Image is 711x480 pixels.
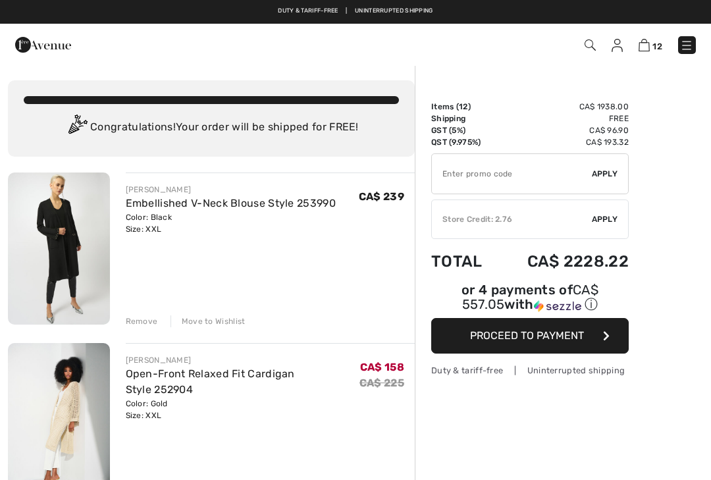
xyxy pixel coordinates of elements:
[431,136,497,148] td: QST (9.975%)
[639,37,662,53] a: 12
[359,190,404,203] span: CA$ 239
[126,184,336,196] div: [PERSON_NAME]
[397,7,441,16] a: Free Returns
[126,315,158,327] div: Remove
[360,361,404,373] span: CA$ 158
[470,329,584,342] span: Proceed to Payment
[462,282,598,312] span: CA$ 557.05
[497,124,629,136] td: CA$ 96.90
[431,101,497,113] td: Items ( )
[126,398,359,421] div: Color: Gold Size: XXL
[15,32,71,58] img: 1ère Avenue
[432,213,592,225] div: Store Credit: 2.76
[592,213,618,225] span: Apply
[64,115,90,141] img: Congratulation2.svg
[592,168,618,180] span: Apply
[388,7,389,16] span: |
[431,364,629,377] div: Duty & tariff-free | Uninterrupted shipping
[497,113,629,124] td: Free
[8,173,110,325] img: Embellished V-Neck Blouse Style 253990
[431,239,497,284] td: Total
[431,124,497,136] td: GST (5%)
[431,318,629,354] button: Proceed to Payment
[15,38,71,50] a: 1ère Avenue
[612,39,623,52] img: My Info
[126,211,336,235] div: Color: Black Size: XXL
[497,136,629,148] td: CA$ 193.32
[126,354,359,366] div: [PERSON_NAME]
[497,239,629,284] td: CA$ 2228.22
[431,113,497,124] td: Shipping
[359,377,404,389] s: CA$ 225
[534,300,581,312] img: Sezzle
[24,115,399,141] div: Congratulations! Your order will be shipped for FREE!
[432,154,592,194] input: Promo code
[126,367,295,396] a: Open-Front Relaxed Fit Cardigan Style 252904
[652,41,662,51] span: 12
[270,7,380,16] a: Free shipping on orders over $99
[497,101,629,113] td: CA$ 1938.00
[639,39,650,51] img: Shopping Bag
[126,197,336,209] a: Embellished V-Neck Blouse Style 253990
[459,102,468,111] span: 12
[585,40,596,51] img: Search
[431,284,629,318] div: or 4 payments ofCA$ 557.05withSezzle Click to learn more about Sezzle
[171,315,246,327] div: Move to Wishlist
[680,39,693,52] img: Menu
[431,284,629,313] div: or 4 payments of with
